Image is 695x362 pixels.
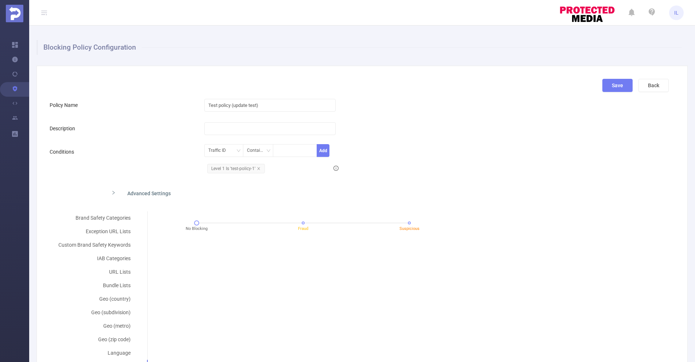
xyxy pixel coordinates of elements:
[208,145,231,157] div: Traffic ID
[50,265,139,279] div: URL Lists
[266,149,271,154] i: icon: down
[236,149,241,154] i: icon: down
[6,5,23,22] img: Protected Media
[298,226,308,232] span: Fraud
[186,226,208,232] span: No Blocking
[50,279,139,292] div: Bundle Lists
[50,306,139,319] div: Geo (subdivision)
[207,164,265,173] span: Level 1 Is 'test-policy-1'
[50,252,139,265] div: IAB Categories
[602,79,633,92] button: Save
[50,211,139,225] div: Brand Safety Categories
[36,40,682,55] h1: Blocking Policy Configuration
[638,79,669,92] button: Back
[50,333,139,346] div: Geo (zip code)
[247,145,270,157] div: Contains
[111,190,116,195] i: icon: right
[50,292,139,306] div: Geo (country)
[50,225,139,238] div: Exception URL Lists
[50,102,81,108] label: Policy Name
[50,346,139,360] div: Language
[50,319,139,333] div: Geo (metro)
[50,149,78,155] label: Conditions
[674,5,679,20] span: IL
[333,166,339,171] i: icon: info-circle
[50,238,139,252] div: Custom Brand Safety Keywords
[105,185,477,200] div: icon: rightAdvanced Settings
[50,126,79,131] label: Description
[399,226,420,232] span: Suspicious
[317,144,329,157] button: Add
[257,167,260,170] i: icon: close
